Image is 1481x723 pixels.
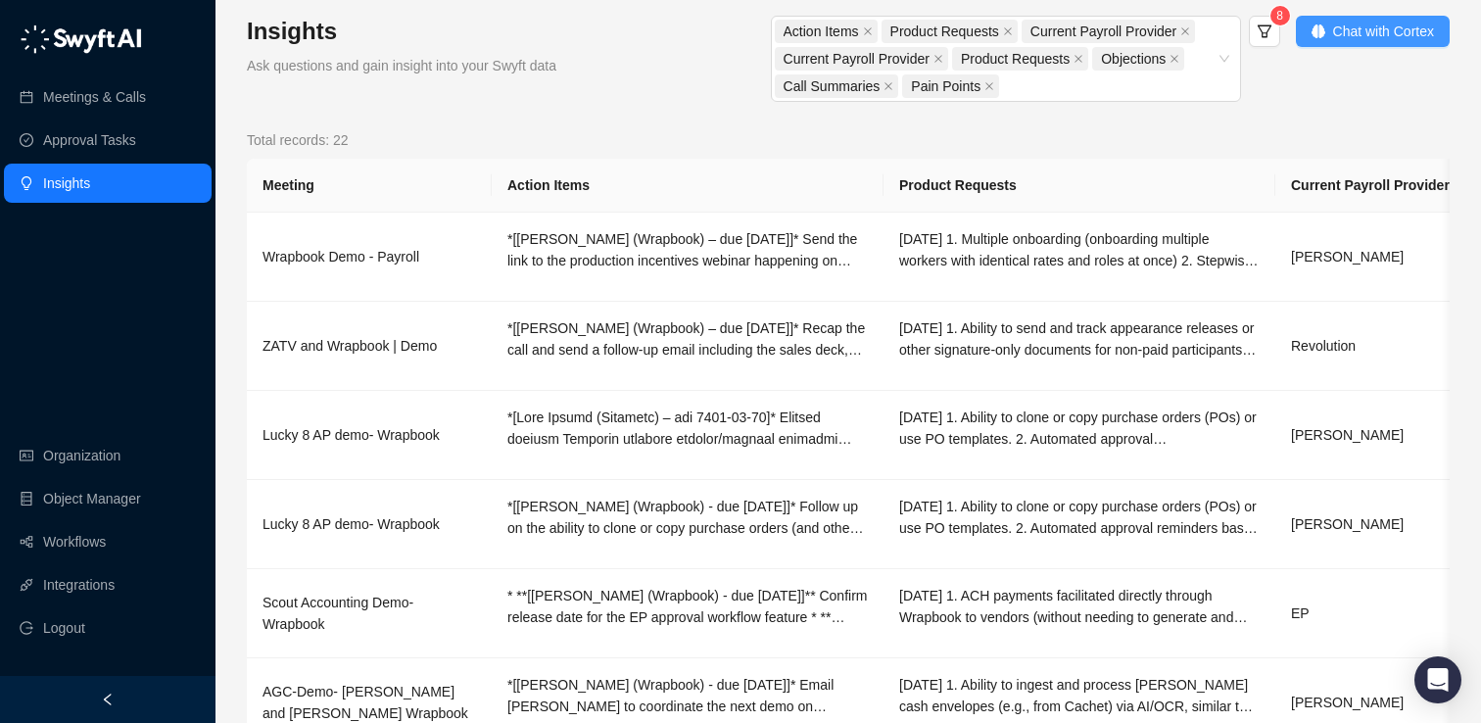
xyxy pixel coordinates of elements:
div: *[[PERSON_NAME] (Wrapbook) – due [DATE]]* Recap the call and send a follow-up email including the... [507,317,868,361]
div: *[[PERSON_NAME] (Wrapbook) – due [DATE]]* Send the link to the production incentives webinar happ... [507,228,868,271]
td: Scout Accounting Demo- Wrapbook [247,569,492,658]
span: Revolution [1291,338,1356,354]
span: [PERSON_NAME] [1291,249,1404,265]
span: Logout [43,608,85,648]
a: Meetings & Calls [43,77,146,117]
th: Product Requests [884,159,1275,213]
div: [DATE] 1. Ability to clone or copy purchase orders (POs) or use PO templates. 2. Automated approv... [899,407,1260,450]
span: left [101,693,115,706]
span: Product Requests [952,47,1088,71]
span: EP [1291,605,1310,621]
span: Call Summaries [775,74,899,98]
span: Total records: 22 [247,129,349,151]
a: Integrations [43,565,115,604]
span: Objections [1101,48,1166,70]
span: close [1170,54,1179,64]
span: close [1180,26,1190,36]
span: close [933,54,943,64]
span: close [1074,54,1083,64]
th: Action Items [492,159,884,213]
a: Workflows [43,522,106,561]
span: [PERSON_NAME] [1291,695,1404,710]
div: [DATE] 1. Multiple onboarding (onboarding multiple workers with identical rates and roles at once... [899,228,1260,271]
a: Object Manager [43,479,141,518]
span: Ask questions and gain insight into your Swyft data [247,58,556,73]
span: Action Items [775,20,878,43]
a: Insights [43,164,90,203]
span: logout [20,621,33,635]
span: [PERSON_NAME] [1291,427,1404,443]
span: Current Payroll Provider [1022,20,1195,43]
span: close [884,81,893,91]
span: Action Items [784,21,859,42]
span: Product Requests [882,20,1018,43]
span: Pain Points [902,74,999,98]
div: [DATE] 1. Ability to clone or copy purchase orders (POs) or use PO templates. 2. Automated approv... [899,496,1260,539]
img: logo-05li4sbe.png [20,24,142,54]
td: Wrapbook Demo - Payroll [247,213,492,302]
span: Product Requests [961,48,1070,70]
sup: 8 [1270,6,1290,25]
span: close [863,26,873,36]
th: Meeting [247,159,492,213]
span: close [1003,26,1013,36]
div: *[Lore Ipsumd (Sitametc) – adi 7401-03-70]* Elitsed doeiusm Temporin utlabore etdolor/magnaal eni... [507,407,868,450]
span: close [984,81,994,91]
span: [PERSON_NAME] [1291,516,1404,532]
button: Chat with Cortex [1296,16,1450,47]
span: Chat with Cortex [1333,21,1434,42]
div: *[[PERSON_NAME] (Wrapbook) - due [DATE]]* Follow up on the ability to clone or copy purchase orde... [507,496,868,539]
span: Call Summaries [784,75,881,97]
div: *[[PERSON_NAME] (Wrapbook) - due [DATE]]* Email [PERSON_NAME] to coordinate the next demo on repo... [507,674,868,717]
span: Product Requests [890,21,999,42]
div: * **[[PERSON_NAME] (Wrapbook) - due [DATE]]** Confirm release date for the EP approval workflow f... [507,585,868,628]
td: Lucky 8 AP demo- Wrapbook [247,480,492,569]
span: Current Payroll Provider [784,48,930,70]
h3: Insights [247,16,556,47]
a: Approval Tasks [43,120,136,160]
span: Objections [1092,47,1184,71]
td: Lucky 8 AP demo- Wrapbook [247,391,492,480]
div: [DATE] 1. ACH payments facilitated directly through Wrapbook to vendors (without needing to gener... [899,585,1260,628]
span: Current Payroll Provider [1030,21,1176,42]
div: Open Intercom Messenger [1414,656,1461,703]
td: ZATV and Wrapbook | Demo [247,302,492,391]
span: Pain Points [911,75,980,97]
a: Organization [43,436,120,475]
div: [DATE] 1. Ability to ingest and process [PERSON_NAME] cash envelopes (e.g., from Cachet) via AI/O... [899,674,1260,717]
div: [DATE] 1. Ability to send and track appearance releases or other signature-only documents for non... [899,317,1260,361]
span: 8 [1276,9,1283,23]
span: Current Payroll Provider [775,47,948,71]
span: filter [1257,24,1272,39]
